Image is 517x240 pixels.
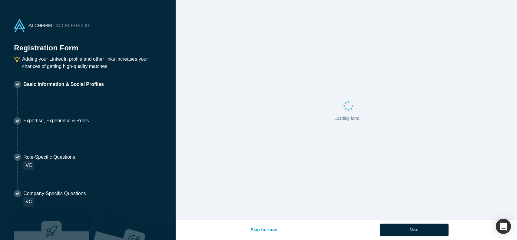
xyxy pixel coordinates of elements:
[244,224,283,236] button: Skip for now
[380,224,449,236] button: Next
[334,115,363,122] p: Loading form...
[23,154,75,161] p: Role-Specific Questions
[22,56,162,70] p: Adding your LinkedIn profile and other links increases your chances of getting high-quality matches.
[14,36,162,53] h1: Registration Form
[14,19,89,32] img: Alchemist Accelerator Logo
[23,161,34,170] div: VC
[23,117,89,124] p: Expertise, Experience & Roles
[23,197,34,207] div: VC
[23,190,86,197] p: Company-Specific Questions
[23,81,104,88] p: Basic Information & Social Profiles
